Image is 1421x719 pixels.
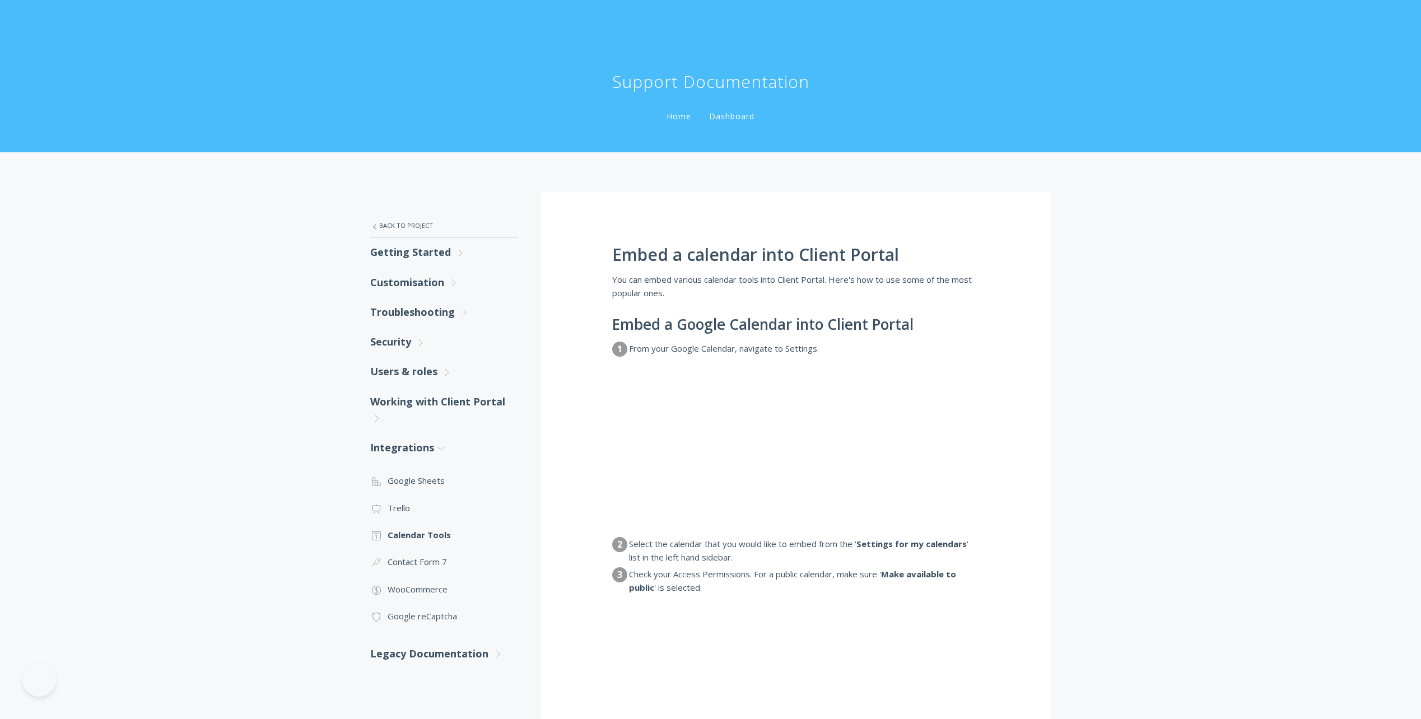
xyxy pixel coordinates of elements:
[707,111,757,122] a: Dashboard
[370,237,518,267] a: Getting Started
[612,273,980,300] p: You can embed various calendar tools into Client Portal. Here's how to use some of the most popul...
[612,316,980,333] h2: Embed a Google Calendar into Client Portal
[370,639,518,669] a: Legacy Documentation
[370,494,518,521] a: Trello
[856,538,967,549] strong: Settings for my calendars
[370,576,518,603] a: WooCommerce
[629,342,980,366] dd: From your Google Calendar, navigate to Settings.
[370,357,518,386] a: Users & roles
[612,567,627,582] dt: 3
[370,387,518,433] a: Working with Client Portal
[370,548,518,575] a: Contact Form 7
[664,111,693,122] a: Home
[629,567,980,595] dd: Check your Access Permissions. For a public calendar, make sure ' ' is selected.
[612,342,627,357] dt: 1
[370,603,518,629] a: Google reCaptcha
[370,327,518,357] a: Security
[370,433,518,463] a: Integrations
[370,521,518,548] a: Calendar Tools
[629,537,980,564] dd: Select the calendar that you would like to embed from the ' ' list in the left hand sidebar.
[612,245,980,264] h1: Embed a calendar into Client Portal
[370,268,518,297] a: Customisation
[612,537,627,552] dt: 2
[370,467,518,494] a: Google Sheets
[22,663,56,697] iframe: Toggle Customer Support
[370,214,518,237] a: Back to Project
[370,297,518,327] a: Troubleshooting
[629,568,956,593] strong: Make available to public
[612,71,809,93] h1: Support Documentation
